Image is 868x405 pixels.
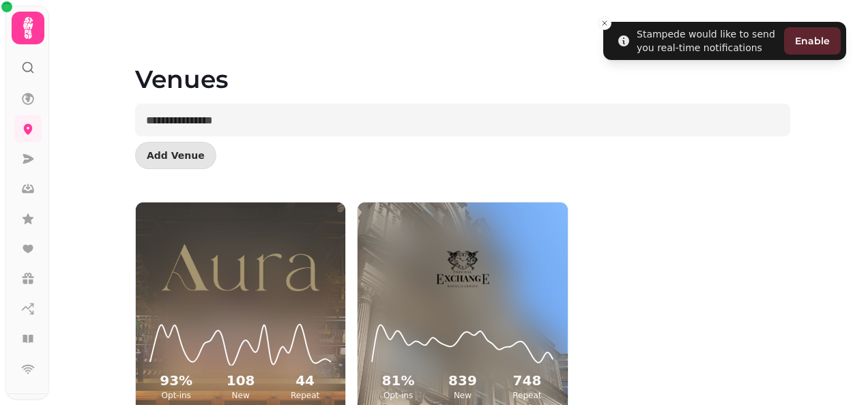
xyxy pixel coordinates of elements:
h2: 748 [497,371,556,390]
p: New [211,390,270,401]
h2: 44 [276,371,334,390]
h2: 81 % [368,371,427,390]
p: New [433,390,492,401]
p: Repeat [276,390,334,401]
h2: 108 [211,371,270,390]
h2: 839 [433,371,492,390]
h2: 93 % [147,371,205,390]
p: Opt-ins [147,390,205,401]
h1: Venues [135,33,790,93]
img: The Coal Exchange Cardiff Restaurant [162,224,319,311]
button: Close toast [598,16,611,30]
button: Enable [784,27,841,55]
p: Repeat [497,390,556,401]
div: Stampede would like to send you real-time notifications [637,27,779,55]
button: Add Venue [135,142,216,169]
img: The Coal Exchange Hotel [384,224,541,311]
span: Add Venue [147,151,205,160]
p: Opt-ins [368,390,427,401]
